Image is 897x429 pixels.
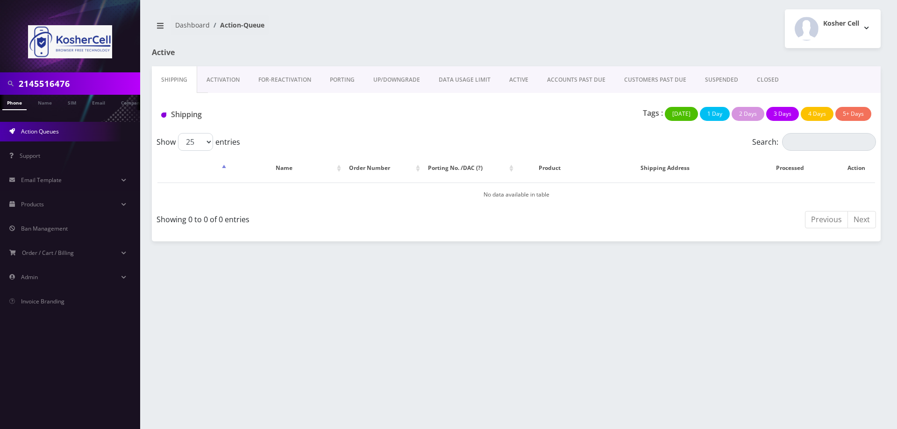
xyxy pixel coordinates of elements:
button: 2 Days [732,107,764,121]
span: Ban Management [21,225,68,232]
input: Search: [782,133,876,151]
li: Action-Queue [210,20,264,30]
a: FOR-REActivation [249,66,320,93]
input: Search in Company [19,75,138,92]
nav: breadcrumb [152,15,509,42]
a: CLOSED [747,66,788,93]
span: Email Template [21,176,62,184]
button: 3 Days [766,107,799,121]
p: Tags : [643,107,663,119]
a: Name [33,95,57,109]
th: Name: activate to sort column ascending [229,155,343,182]
span: Order / Cart / Billing [22,249,74,257]
button: Kosher Cell [785,9,881,48]
a: UP/DOWNGRADE [364,66,429,93]
a: ACCOUNTS PAST DUE [538,66,615,93]
th: Action [837,155,875,182]
a: ACTIVE [500,66,538,93]
a: PORTING [320,66,364,93]
span: Action Queues [21,127,59,135]
img: Shipping [161,113,166,118]
th: Product [517,155,583,182]
img: KosherCell [28,25,112,58]
a: Company [116,95,148,109]
a: CUSTOMERS PAST DUE [615,66,696,93]
a: SIM [63,95,81,109]
a: Shipping [152,66,197,93]
span: Admin [21,273,38,281]
th: Order Number: activate to sort column ascending [344,155,422,182]
th: : activate to sort column descending [157,155,228,182]
th: Porting No. /DAC (?): activate to sort column ascending [423,155,516,182]
a: Activation [197,66,249,93]
th: Shipping Address [584,155,747,182]
a: DATA USAGE LIMIT [429,66,500,93]
button: [DATE] [665,107,698,121]
a: Phone [2,95,27,110]
td: No data available in table [157,183,875,206]
div: Showing 0 to 0 of 0 entries [157,210,509,225]
span: Invoice Branding [21,297,64,305]
span: Support [20,152,40,160]
label: Search: [752,133,876,151]
a: Previous [805,211,848,228]
select: Showentries [178,133,213,151]
a: SUSPENDED [696,66,747,93]
button: 4 Days [801,107,833,121]
button: 5+ Days [835,107,871,121]
th: Processed: activate to sort column ascending [748,155,836,182]
h1: Active [152,48,385,57]
span: Products [21,200,44,208]
a: Email [87,95,110,109]
button: 1 Day [700,107,730,121]
a: Next [847,211,876,228]
h1: Shipping [161,110,389,119]
h2: Kosher Cell [823,20,859,28]
a: Dashboard [175,21,210,29]
label: Show entries [157,133,240,151]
